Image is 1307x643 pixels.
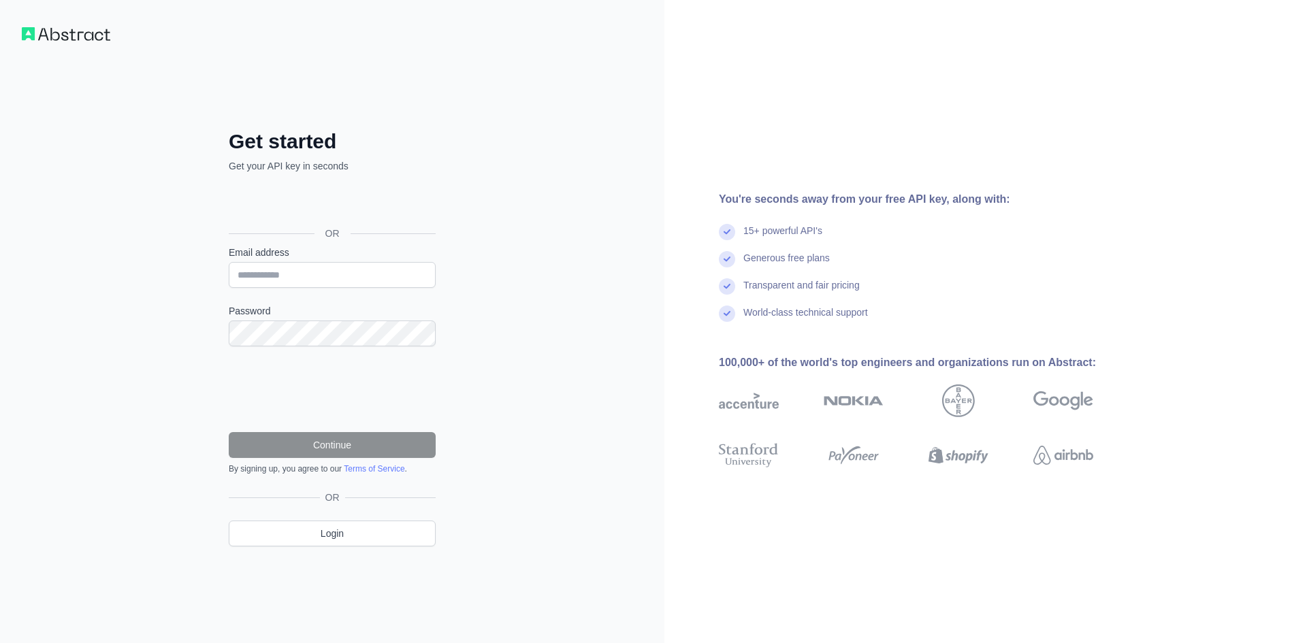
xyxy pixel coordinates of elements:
[229,432,436,458] button: Continue
[719,191,1137,208] div: You're seconds away from your free API key, along with:
[229,521,436,546] a: Login
[929,440,988,470] img: shopify
[719,278,735,295] img: check mark
[743,224,822,251] div: 15+ powerful API's
[743,251,830,278] div: Generous free plans
[229,159,436,173] p: Get your API key in seconds
[743,278,860,306] div: Transparent and fair pricing
[222,188,440,218] iframe: Botón Iniciar sesión con Google
[719,251,735,267] img: check mark
[719,306,735,322] img: check mark
[824,384,884,417] img: nokia
[229,129,436,154] h2: Get started
[320,491,345,504] span: OR
[824,440,884,470] img: payoneer
[22,27,110,41] img: Workflow
[229,304,436,318] label: Password
[1033,440,1093,470] img: airbnb
[1033,384,1093,417] img: google
[229,463,436,474] div: By signing up, you agree to our .
[719,224,735,240] img: check mark
[314,227,351,240] span: OR
[942,384,975,417] img: bayer
[719,440,779,470] img: stanford university
[229,246,436,259] label: Email address
[229,363,436,416] iframe: reCAPTCHA
[719,384,779,417] img: accenture
[719,355,1137,371] div: 100,000+ of the world's top engineers and organizations run on Abstract:
[344,464,404,474] a: Terms of Service
[743,306,868,333] div: World-class technical support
